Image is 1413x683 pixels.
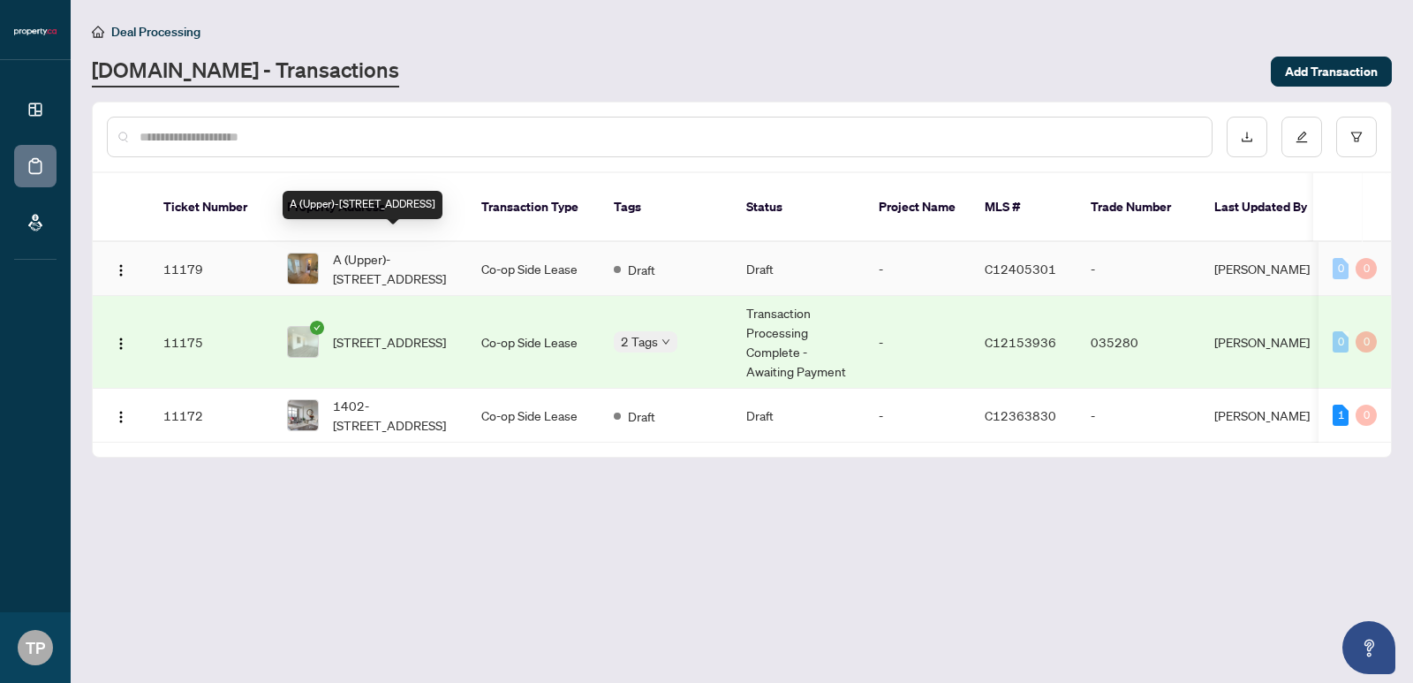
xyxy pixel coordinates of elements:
span: download [1241,131,1253,143]
button: Add Transaction [1271,57,1392,87]
img: thumbnail-img [288,254,318,284]
button: Logo [107,328,135,356]
span: home [92,26,104,38]
td: - [865,296,971,389]
span: C12363830 [985,407,1056,423]
span: edit [1296,131,1308,143]
th: Project Name [865,173,971,242]
img: Logo [114,337,128,351]
span: Draft [628,260,655,279]
td: - [1077,242,1200,296]
button: Logo [107,401,135,429]
td: Transaction Processing Complete - Awaiting Payment [732,296,865,389]
td: 11175 [149,296,273,389]
td: [PERSON_NAME] [1200,242,1333,296]
th: Ticket Number [149,173,273,242]
span: Draft [628,406,655,426]
div: 0 [1356,405,1377,426]
td: - [865,242,971,296]
span: Deal Processing [111,24,200,40]
td: Draft [732,389,865,443]
td: Co-op Side Lease [467,296,600,389]
button: download [1227,117,1267,157]
div: 1 [1333,405,1349,426]
td: Draft [732,242,865,296]
td: Co-op Side Lease [467,389,600,443]
a: [DOMAIN_NAME] - Transactions [92,56,399,87]
span: check-circle [310,321,324,335]
span: C12405301 [985,261,1056,277]
span: C12153936 [985,334,1056,350]
td: Co-op Side Lease [467,242,600,296]
button: Logo [107,254,135,283]
span: 1402-[STREET_ADDRESS] [333,396,453,435]
span: [STREET_ADDRESS] [333,332,446,352]
span: TP [26,635,45,660]
img: Logo [114,410,128,424]
div: 0 [1356,258,1377,279]
th: Property Address [273,173,467,242]
th: Last Updated By [1200,173,1333,242]
th: Trade Number [1077,173,1200,242]
span: Add Transaction [1285,57,1378,86]
td: 11179 [149,242,273,296]
button: edit [1281,117,1322,157]
div: 0 [1333,258,1349,279]
span: 2 Tags [621,331,658,352]
img: thumbnail-img [288,327,318,357]
button: Open asap [1342,621,1395,674]
td: [PERSON_NAME] [1200,389,1333,443]
div: A (Upper)-[STREET_ADDRESS] [283,191,442,219]
td: 035280 [1077,296,1200,389]
div: 0 [1333,331,1349,353]
td: - [1077,389,1200,443]
img: thumbnail-img [288,400,318,430]
td: [PERSON_NAME] [1200,296,1333,389]
th: Status [732,173,865,242]
th: MLS # [971,173,1077,242]
th: Transaction Type [467,173,600,242]
div: 0 [1356,331,1377,353]
td: - [865,389,971,443]
span: filter [1350,131,1363,143]
th: Tags [600,173,732,242]
span: down [661,338,670,346]
span: A (Upper)-[STREET_ADDRESS] [333,249,453,288]
td: 11172 [149,389,273,443]
img: Logo [114,263,128,277]
button: filter [1336,117,1377,157]
img: logo [14,27,57,37]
